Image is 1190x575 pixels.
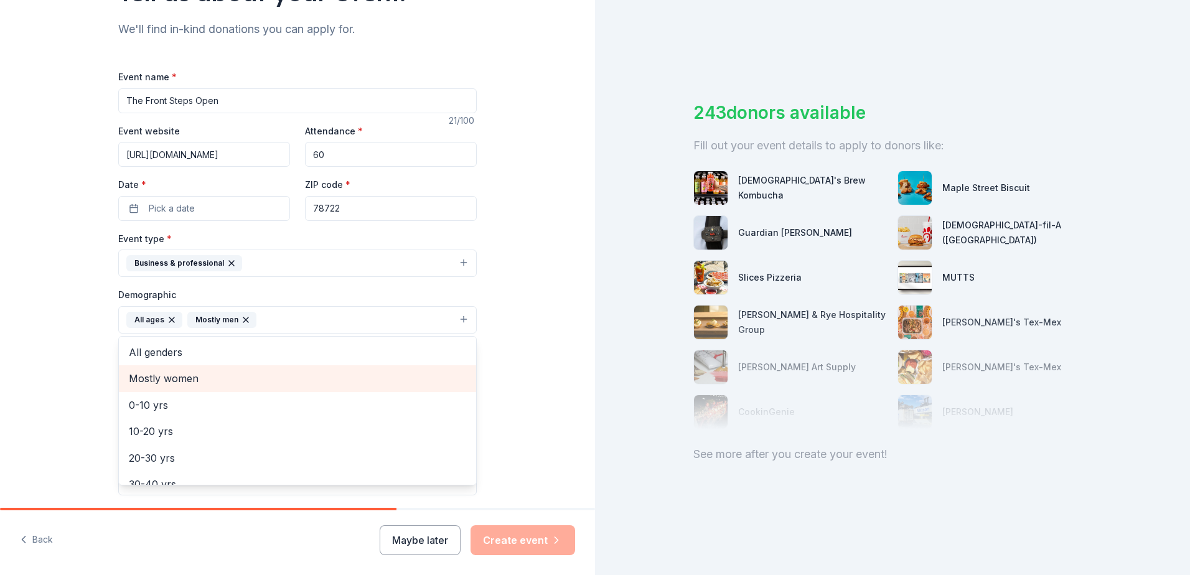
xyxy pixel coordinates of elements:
[118,336,477,485] div: All agesMostly men
[118,306,477,334] button: All agesMostly men
[129,423,466,439] span: 10-20 yrs
[187,312,256,328] div: Mostly men
[126,312,182,328] div: All ages
[129,476,466,492] span: 30-40 yrs
[129,344,466,360] span: All genders
[129,450,466,466] span: 20-30 yrs
[129,397,466,413] span: 0-10 yrs
[129,370,466,386] span: Mostly women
